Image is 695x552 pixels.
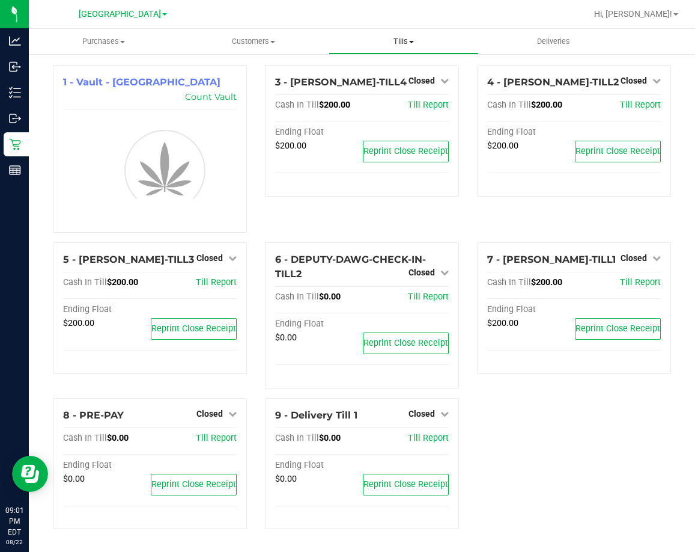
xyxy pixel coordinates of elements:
[620,100,661,110] a: Till Report
[408,409,435,419] span: Closed
[275,141,306,151] span: $200.00
[594,9,672,19] span: Hi, [PERSON_NAME]!
[275,100,319,110] span: Cash In Till
[363,146,448,156] span: Reprint Close Receipt
[531,277,562,287] span: $200.00
[275,474,297,484] span: $0.00
[408,292,449,302] a: Till Report
[9,138,21,150] inline-svg: Retail
[196,253,223,263] span: Closed
[319,100,350,110] span: $200.00
[575,146,660,156] span: Reprint Close Receipt
[63,304,150,315] div: Ending Float
[151,479,236,489] span: Reprint Close Receipt
[9,87,21,99] inline-svg: Inventory
[12,456,48,492] iframe: Resource center
[5,538,23,547] p: 08/22
[363,338,448,348] span: Reprint Close Receipt
[63,460,150,471] div: Ending Float
[275,409,357,421] span: 9 - Delivery Till 1
[408,100,449,110] a: Till Report
[319,433,341,443] span: $0.00
[63,76,220,88] span: 1 - Vault - [GEOGRAPHIC_DATA]
[29,36,179,47] span: Purchases
[275,319,362,330] div: Ending Float
[196,277,237,287] a: Till Report
[107,277,138,287] span: $200.00
[151,474,237,495] button: Reprint Close Receipt
[408,76,435,85] span: Closed
[151,324,236,334] span: Reprint Close Receipt
[275,460,362,471] div: Ending Float
[9,35,21,47] inline-svg: Analytics
[479,29,629,54] a: Deliveries
[575,324,660,334] span: Reprint Close Receipt
[275,433,319,443] span: Cash In Till
[180,36,329,47] span: Customers
[79,9,161,19] span: [GEOGRAPHIC_DATA]
[620,277,661,287] a: Till Report
[196,433,237,443] a: Till Report
[363,479,448,489] span: Reprint Close Receipt
[363,333,449,354] button: Reprint Close Receipt
[9,61,21,73] inline-svg: Inbound
[275,333,297,343] span: $0.00
[487,254,616,265] span: 7 - [PERSON_NAME]-TILL1
[621,253,647,263] span: Closed
[408,433,449,443] a: Till Report
[531,100,562,110] span: $200.00
[575,318,661,340] button: Reprint Close Receipt
[487,100,531,110] span: Cash In Till
[487,304,574,315] div: Ending Float
[29,29,179,54] a: Purchases
[107,433,129,443] span: $0.00
[487,141,518,151] span: $200.00
[319,292,341,302] span: $0.00
[275,76,407,88] span: 3 - [PERSON_NAME]-TILL4
[363,474,449,495] button: Reprint Close Receipt
[487,318,518,328] span: $200.00
[275,127,362,138] div: Ending Float
[9,112,21,124] inline-svg: Outbound
[329,29,479,54] a: Tills
[621,76,647,85] span: Closed
[5,505,23,538] p: 09:01 PM EDT
[363,141,449,162] button: Reprint Close Receipt
[275,254,426,280] span: 6 - DEPUTY-DAWG-CHECK-IN-TILL2
[487,127,574,138] div: Ending Float
[329,36,478,47] span: Tills
[151,318,237,340] button: Reprint Close Receipt
[275,292,319,302] span: Cash In Till
[63,277,107,287] span: Cash In Till
[179,29,329,54] a: Customers
[63,254,194,265] span: 5 - [PERSON_NAME]-TILL3
[487,277,531,287] span: Cash In Till
[408,268,435,277] span: Closed
[575,141,661,162] button: Reprint Close Receipt
[63,318,94,328] span: $200.00
[63,409,124,421] span: 8 - PRE-PAY
[487,76,619,88] span: 4 - [PERSON_NAME]-TILL2
[196,409,223,419] span: Closed
[185,91,237,102] a: Count Vault
[63,433,107,443] span: Cash In Till
[521,36,586,47] span: Deliveries
[63,474,85,484] span: $0.00
[9,164,21,176] inline-svg: Reports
